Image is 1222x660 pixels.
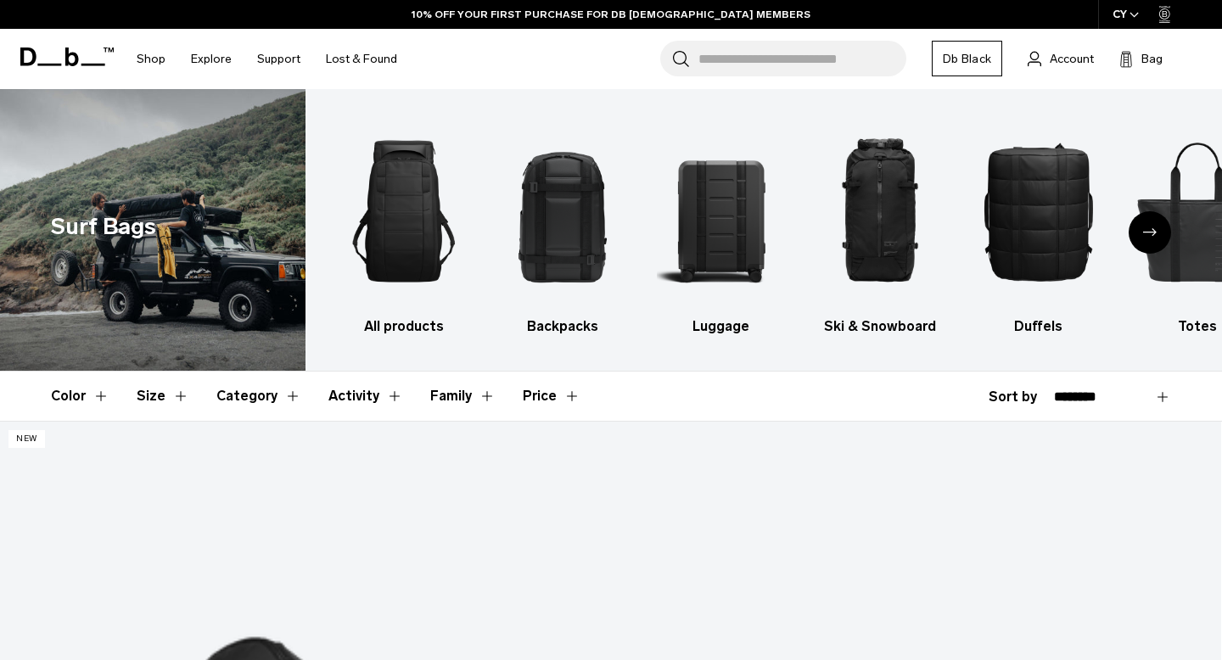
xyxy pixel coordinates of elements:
[339,115,468,308] img: Db
[1119,48,1163,69] button: Bag
[657,316,786,337] h3: Luggage
[191,29,232,89] a: Explore
[8,430,45,448] p: New
[974,115,1103,337] li: 5 / 9
[657,115,786,308] img: Db
[974,115,1103,308] img: Db
[816,115,945,337] a: Db Ski & Snowboard
[326,29,397,89] a: Lost & Found
[498,115,627,337] li: 2 / 9
[137,29,165,89] a: Shop
[816,115,945,308] img: Db
[816,115,945,337] li: 4 / 9
[328,372,403,421] button: Toggle Filter
[657,115,786,337] a: Db Luggage
[974,316,1103,337] h3: Duffels
[430,372,496,421] button: Toggle Filter
[498,115,627,308] img: Db
[1050,50,1094,68] span: Account
[657,115,786,337] li: 3 / 9
[137,372,189,421] button: Toggle Filter
[257,29,300,89] a: Support
[339,115,468,337] li: 1 / 9
[1129,211,1171,254] div: Next slide
[51,210,156,244] h1: Surf Bags
[216,372,301,421] button: Toggle Filter
[124,29,410,89] nav: Main Navigation
[498,316,627,337] h3: Backpacks
[498,115,627,337] a: Db Backpacks
[412,7,810,22] a: 10% OFF YOUR FIRST PURCHASE FOR DB [DEMOGRAPHIC_DATA] MEMBERS
[339,115,468,337] a: Db All products
[816,316,945,337] h3: Ski & Snowboard
[1028,48,1094,69] a: Account
[1141,50,1163,68] span: Bag
[339,316,468,337] h3: All products
[51,372,109,421] button: Toggle Filter
[932,41,1002,76] a: Db Black
[974,115,1103,337] a: Db Duffels
[523,372,580,421] button: Toggle Price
